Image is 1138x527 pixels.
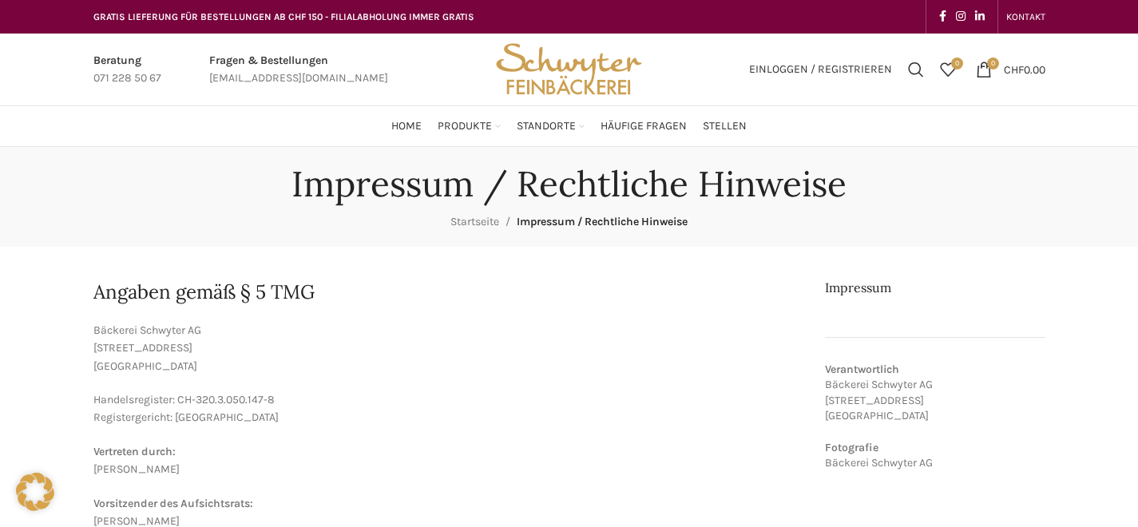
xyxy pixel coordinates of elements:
[825,279,1045,296] h2: Impressum
[517,215,688,228] span: Impressum / Rechtliche Hinweise
[93,445,176,458] strong: Vertreten durch:
[209,52,388,88] a: Infobox link
[93,443,802,479] p: [PERSON_NAME]
[490,34,647,105] img: Bäckerei Schwyter
[934,6,951,28] a: Facebook social link
[93,322,802,375] p: Bäckerei Schwyter AG [STREET_ADDRESS] [GEOGRAPHIC_DATA]
[951,6,970,28] a: Instagram social link
[438,110,501,142] a: Produkte
[517,110,585,142] a: Standorte
[93,11,474,22] span: GRATIS LIEFERUNG FÜR BESTELLUNGEN AB CHF 150 - FILIALABHOLUNG IMMER GRATIS
[1006,11,1045,22] span: KONTAKT
[438,119,492,134] span: Produkte
[703,119,747,134] span: Stellen
[951,57,963,69] span: 0
[1004,62,1045,76] bdi: 0.00
[998,1,1053,33] div: Secondary navigation
[703,110,747,142] a: Stellen
[825,362,1045,471] p: Bäckerei Schwyter AG [STREET_ADDRESS] [GEOGRAPHIC_DATA] Bäckerei Schwyter AG
[968,53,1053,85] a: 0 CHF0.00
[291,163,847,205] h1: Impressum / Rechtliche Hinweise
[517,119,576,134] span: Standorte
[932,53,964,85] div: Meine Wunschliste
[825,363,899,376] strong: Verantwortlich
[93,391,802,427] p: Handelsregister: CH-320.3.050.147-8 Registergericht: [GEOGRAPHIC_DATA]
[93,279,802,306] h2: Angaben gemäß § 5 TMG
[741,53,900,85] a: Einloggen / Registrieren
[93,497,253,510] strong: Vorsitzender des Aufsichtsrats:
[490,61,647,75] a: Site logo
[391,119,422,134] span: Home
[1006,1,1045,33] a: KONTAKT
[932,53,964,85] a: 0
[1004,62,1024,76] span: CHF
[601,110,687,142] a: Häufige Fragen
[900,53,932,85] a: Suchen
[749,64,892,75] span: Einloggen / Registrieren
[391,110,422,142] a: Home
[970,6,989,28] a: Linkedin social link
[85,110,1053,142] div: Main navigation
[987,57,999,69] span: 0
[601,119,687,134] span: Häufige Fragen
[825,441,878,454] strong: Fotografie
[93,52,161,88] a: Infobox link
[450,215,499,228] a: Startseite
